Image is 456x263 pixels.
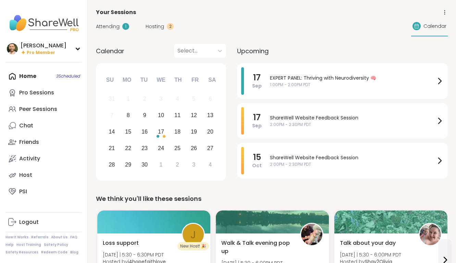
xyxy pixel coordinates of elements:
[253,152,261,162] span: 15
[170,108,185,123] div: Choose Thursday, September 11th, 2025
[170,125,185,139] div: Choose Thursday, September 18th, 2025
[44,242,68,247] a: Safety Policy
[190,227,196,243] span: j
[207,127,213,136] div: 20
[186,141,201,156] div: Choose Friday, September 26th, 2025
[16,242,41,247] a: Host Training
[96,8,136,16] span: Your Sessions
[127,111,130,120] div: 8
[103,91,218,173] div: month 2025-09
[176,94,179,103] div: 4
[137,92,152,106] div: Not available Tuesday, September 2nd, 2025
[203,157,218,172] div: Choose Saturday, October 4th, 2025
[158,144,164,153] div: 24
[143,111,146,120] div: 9
[167,23,174,30] div: 2
[423,23,446,30] span: Calendar
[103,251,166,258] span: [DATE] | 5:30 - 6:30PM PDT
[96,194,448,204] div: We think you'll like these sessions
[104,92,119,106] div: Not available Sunday, August 31st, 2025
[104,141,119,156] div: Choose Sunday, September 21st, 2025
[154,157,169,172] div: Choose Wednesday, October 1st, 2025
[96,23,120,30] span: Attending
[340,251,401,258] span: [DATE] | 5:30 - 6:00PM PDT
[104,125,119,139] div: Choose Sunday, September 14th, 2025
[186,125,201,139] div: Choose Friday, September 19th, 2025
[127,94,130,103] div: 1
[102,72,118,88] div: Su
[136,72,151,88] div: Tu
[121,157,136,172] div: Choose Monday, September 29th, 2025
[70,250,78,255] a: Blog
[121,125,136,139] div: Choose Monday, September 15th, 2025
[203,108,218,123] div: Choose Saturday, September 13th, 2025
[109,127,115,136] div: 14
[170,92,185,106] div: Not available Thursday, September 4th, 2025
[203,141,218,156] div: Choose Saturday, September 27th, 2025
[170,141,185,156] div: Choose Thursday, September 25th, 2025
[154,125,169,139] div: Choose Wednesday, September 17th, 2025
[121,141,136,156] div: Choose Monday, September 22nd, 2025
[5,167,82,183] a: Host
[143,94,146,103] div: 2
[141,144,148,153] div: 23
[125,160,131,169] div: 29
[5,250,38,255] a: Safety Resources
[203,92,218,106] div: Not available Saturday, September 6th, 2025
[207,144,213,153] div: 27
[19,218,39,226] div: Logout
[5,242,14,247] a: Help
[237,46,269,56] span: Upcoming
[19,188,27,195] div: PSI
[340,239,396,247] span: Talk about your day
[186,92,201,106] div: Not available Friday, September 5th, 2025
[5,214,82,230] a: Logout
[125,127,131,136] div: 15
[252,122,262,129] span: Sep
[19,155,40,162] div: Activity
[174,127,181,136] div: 18
[137,125,152,139] div: Choose Tuesday, September 16th, 2025
[5,101,82,117] a: Peer Sessions
[209,160,212,169] div: 4
[104,108,119,123] div: Not available Sunday, September 7th, 2025
[171,72,186,88] div: Th
[176,160,179,169] div: 2
[158,111,164,120] div: 10
[121,108,136,123] div: Choose Monday, September 8th, 2025
[5,84,82,101] a: Pro Sessions
[5,117,82,134] a: Chat
[154,108,169,123] div: Choose Wednesday, September 10th, 2025
[110,111,113,120] div: 7
[21,42,66,49] div: [PERSON_NAME]
[19,138,39,146] div: Friends
[270,82,435,88] span: 1:00PM - 2:00PM PDT
[5,134,82,150] a: Friends
[5,183,82,200] a: PSI
[221,239,293,255] span: Walk & Talk evening pop up
[5,235,28,240] a: How It Works
[270,114,435,122] span: ShareWell Website Feedback Session
[146,23,164,30] span: Hosting
[270,75,435,82] span: EXPERT PANEL: Thriving with Neurodiversity 🧠
[170,157,185,172] div: Choose Thursday, October 2nd, 2025
[192,94,195,103] div: 5
[187,72,202,88] div: Fr
[207,111,213,120] div: 13
[301,224,322,245] img: Sunnyt
[121,92,136,106] div: Not available Monday, September 1st, 2025
[137,141,152,156] div: Choose Tuesday, September 23rd, 2025
[70,235,77,240] a: FAQ
[104,157,119,172] div: Choose Sunday, September 28th, 2025
[137,108,152,123] div: Choose Tuesday, September 9th, 2025
[103,239,139,247] span: Loss support
[270,122,435,128] span: 2:00PM - 2:30PM PDT
[174,111,181,120] div: 11
[19,105,57,113] div: Peer Sessions
[122,23,129,30] div: 1
[158,127,164,136] div: 17
[203,125,218,139] div: Choose Saturday, September 20th, 2025
[27,50,55,56] span: Pro Member
[109,160,115,169] div: 28
[186,108,201,123] div: Choose Friday, September 12th, 2025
